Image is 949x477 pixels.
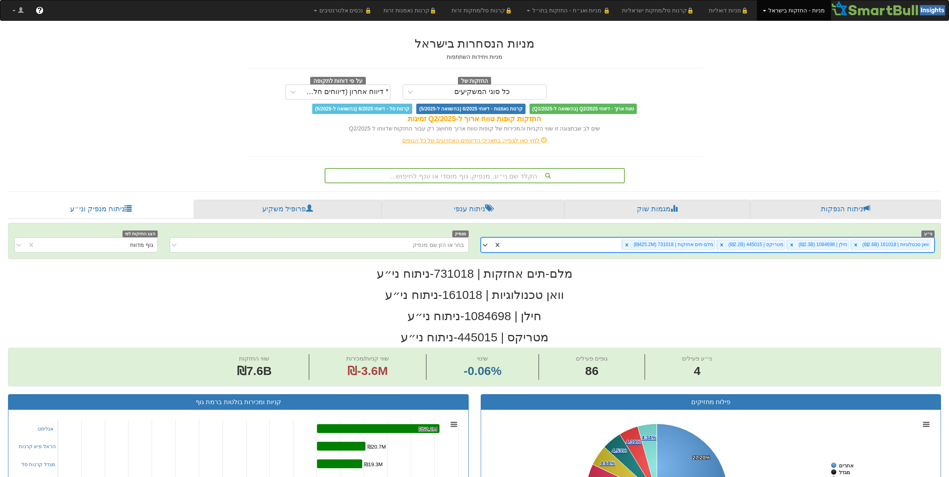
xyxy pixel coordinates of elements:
[642,435,656,441] tspan: 4.34%
[757,0,831,20] a: מניות - החזקות בישראל
[22,461,55,467] a: מגדל קרנות סל
[381,200,564,219] a: ניתוח ענפי
[682,355,712,362] span: ני״ע פעילים
[839,469,850,475] tspan: מגדל
[726,240,784,249] div: מטריקס | 445015 (₪2.2B)
[194,200,382,219] a: פרופיל משקיע
[241,136,709,144] div: לחץ כאן לצפייה בתאריכי הדיווחים האחרונים של כל הגופים
[347,364,388,377] span: ₪-3.6M
[14,399,462,406] h3: קניות ומכירות בולטות ברמת גוף
[247,114,703,124] div: החזקות קופות טווח ארוך ל-Q2/2025 זמינות
[682,363,712,380] span: 4
[452,230,469,237] span: מנפיק
[626,439,641,445] tspan: 4.39%
[8,200,194,219] a: ניתוח מנפיק וני״ע
[692,455,710,461] tspan: 27.20%
[247,54,703,60] h5: מניות ויחידות השתתפות
[530,104,637,114] span: טווח ארוך - דיווחי Q2/2025 (בהשוואה ל-Q1/2025)
[419,426,437,432] tspan: ₪52.2M
[130,241,153,249] div: גוף מדווח
[247,37,703,50] h2: מניות הנסחרות בישראל
[37,6,42,14] span: ?
[616,0,702,20] a: 🔒קרנות סל/מחקות ישראליות
[8,309,941,323] h2: חילן | 1084698 - ניתוח ני״ע
[367,444,386,450] tspan: ₪20.7M
[564,200,750,219] a: מגמות שוק
[247,124,703,132] div: שים לב שבתצוגה זו שווי הקניות והמכירות של קופות טווח ארוך מחושב רק עבור החזקות שדווחו ל Q2/2025
[8,288,941,301] h2: וואן טכנולוגיות | 161018 - ניתוח ני״ע
[487,399,935,406] h3: פילוח מחזיקים
[8,267,941,280] h2: מלם-תים אחזקות | 731018 - ניתוח ני״ע
[796,240,849,249] div: חילן | 1084698 (₪2.3B)
[454,88,510,96] div: כל סוגי המשקיעים
[750,200,941,219] a: ניתוח הנפקות
[30,0,50,20] a: ?
[921,230,935,237] span: ני״ע
[239,355,269,362] span: שווי החזקות
[122,230,158,237] span: הצג החזקות לפי
[38,426,54,432] a: אנליסט
[346,355,389,362] span: שווי קניות/מכירות
[310,77,366,86] span: על פי דוחות לתקופה
[831,0,949,16] img: Smartbull
[445,0,521,20] a: 🔒קרנות סל/מחקות זרות
[8,331,941,344] h2: מטריקס | 445015 - ניתוח ני״ע
[600,460,615,466] tspan: 4.68%
[839,463,854,469] tspan: אחרים
[860,240,930,249] div: וואן טכנולוגיות | 161018 (₪2.6B)
[413,241,464,249] div: בחר או הזן שם מנפיק
[477,355,488,362] span: שינוי
[416,104,525,114] span: קרנות נאמנות - דיווחי 6/2025 (בהשוואה ל-5/2025)
[463,363,502,380] span: -0.06%
[302,88,389,96] div: * דיווח אחרון (דיווחים חלקיים)
[312,104,412,114] span: קרנות סל - דיווחי 6/2025 (בהשוואה ל-5/2025)
[19,443,56,449] a: הראל פיא קרנות
[521,0,616,20] a: 🔒 מניות ואג״ח - החזקות בחו״ל
[377,0,445,20] a: 🔒קרנות נאמנות זרות
[576,355,608,362] span: גופים פעילים
[576,363,608,380] span: 86
[237,364,272,377] span: ₪7.6B
[364,461,383,467] tspan: ₪19.3M
[703,0,757,20] a: 🔒מניות דואליות
[612,448,627,454] tspan: 4.53%
[308,0,378,20] a: 🔒 נכסים אלטרנטיבים
[325,169,624,182] div: הקלד שם ני״ע, מנפיק, גוף מוסדי או ענף לחיפוש...
[631,240,714,249] div: מלם-תים אחזקות | 731018 (₪425.2M)
[458,77,492,86] span: החזקות של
